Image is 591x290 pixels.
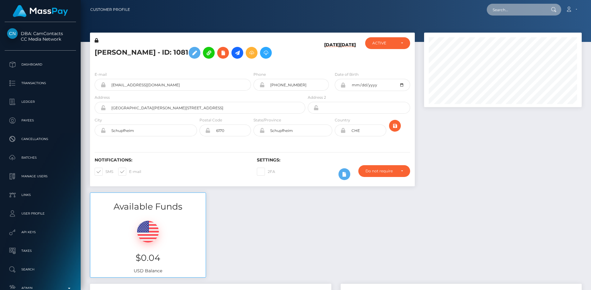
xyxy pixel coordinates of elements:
h6: [DATE] [340,42,356,64]
p: Transactions [7,79,74,88]
p: Batches [7,153,74,162]
span: DBA: CamContacts CC Media Network [5,31,76,42]
p: Dashboard [7,60,74,69]
img: CC Media Network [7,28,18,39]
div: ACTIVE [372,41,396,46]
a: Taxes [5,243,76,259]
h3: Available Funds [90,201,206,213]
label: 2FA [257,168,275,176]
div: Do not require [365,169,396,174]
p: Payees [7,116,74,125]
a: Transactions [5,75,76,91]
p: API Keys [7,228,74,237]
a: Cancellations [5,131,76,147]
h6: [DATE] [324,42,340,64]
p: Taxes [7,246,74,256]
a: Customer Profile [90,3,130,16]
h5: [PERSON_NAME] - ID: 1081 [95,44,302,62]
p: Links [7,190,74,200]
a: Links [5,187,76,203]
div: USD Balance [90,213,206,277]
button: Do not require [358,165,410,177]
label: Phone [253,72,266,77]
label: Postal Code [199,117,222,123]
p: Search [7,265,74,274]
label: Date of Birth [335,72,359,77]
p: Manage Users [7,172,74,181]
label: E-mail [118,168,141,176]
a: Ledger [5,94,76,110]
a: API Keys [5,224,76,240]
label: State/Province [253,117,281,123]
a: Manage Users [5,169,76,184]
label: E-mail [95,72,107,77]
a: User Profile [5,206,76,221]
h3: $0.04 [95,252,201,264]
a: Payees [5,113,76,128]
h6: Settings: [257,157,410,163]
label: City [95,117,102,123]
p: Cancellations [7,134,74,144]
label: Address [95,95,110,100]
a: Batches [5,150,76,165]
a: Search [5,262,76,277]
label: SMS [95,168,113,176]
h6: Notifications: [95,157,248,163]
a: Dashboard [5,57,76,72]
img: USD.png [137,221,159,242]
a: Initiate Payout [231,47,243,59]
input: Search... [487,4,545,16]
p: Ledger [7,97,74,106]
label: Country [335,117,350,123]
button: ACTIVE [365,37,410,49]
p: User Profile [7,209,74,218]
label: Address 2 [308,95,326,100]
img: MassPay Logo [13,5,68,17]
